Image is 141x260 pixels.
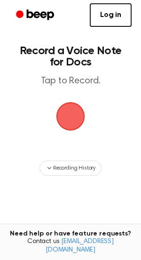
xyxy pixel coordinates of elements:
span: Contact us [6,238,135,254]
span: Recording History [53,164,95,172]
a: Beep [9,6,63,24]
a: Log in [90,3,132,27]
a: [EMAIL_ADDRESS][DOMAIN_NAME] [46,238,114,253]
h1: Record a Voice Note for Docs [17,45,124,68]
button: Recording History [39,161,102,176]
img: Beep Logo [56,102,85,130]
p: Tap to Record. [17,75,124,87]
